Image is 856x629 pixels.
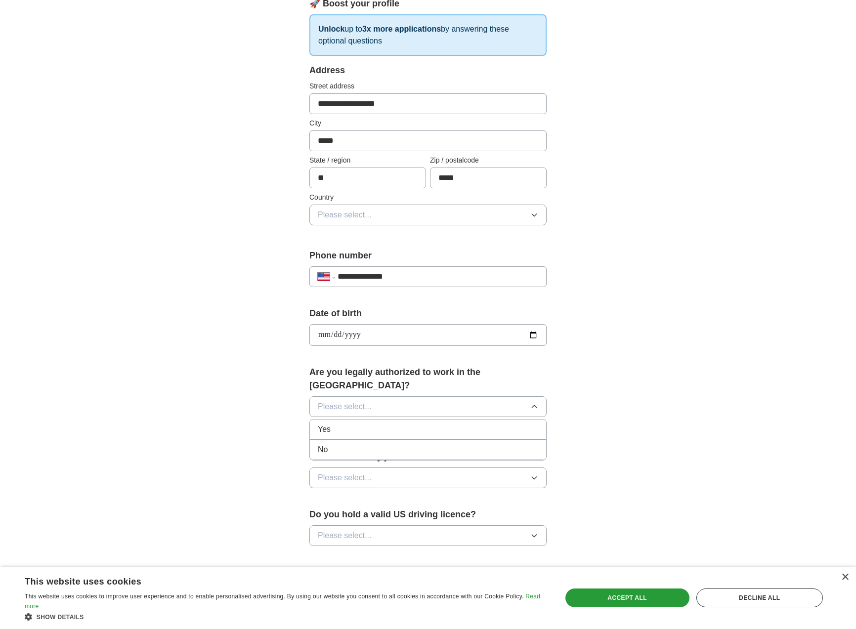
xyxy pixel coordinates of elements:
[309,525,547,546] button: Please select...
[309,508,547,521] label: Do you hold a valid US driving licence?
[309,192,547,203] label: Country
[318,25,344,33] strong: Unlock
[318,209,372,221] span: Please select...
[25,612,546,622] div: Show details
[362,25,441,33] strong: 3x more applications
[309,566,547,579] label: Please confirm your veteran status
[309,155,426,166] label: State / region
[318,530,372,542] span: Please select...
[318,423,331,435] span: Yes
[25,573,521,587] div: This website uses cookies
[318,444,328,456] span: No
[841,574,849,581] div: Close
[25,593,524,600] span: This website uses cookies to improve user experience and to enable personalised advertising. By u...
[309,249,547,262] label: Phone number
[309,366,547,392] label: Are you legally authorized to work in the [GEOGRAPHIC_DATA]?
[696,588,823,607] div: Decline all
[37,614,84,621] span: Show details
[309,64,547,77] div: Address
[565,588,689,607] div: Accept all
[318,472,372,484] span: Please select...
[430,155,547,166] label: Zip / postalcode
[309,81,547,91] label: Street address
[309,14,547,56] p: up to by answering these optional questions
[309,307,547,320] label: Date of birth
[309,467,547,488] button: Please select...
[309,205,547,225] button: Please select...
[309,396,547,417] button: Please select...
[318,401,372,413] span: Please select...
[309,118,547,128] label: City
